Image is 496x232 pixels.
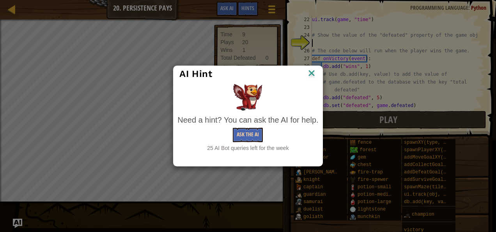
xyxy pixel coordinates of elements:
span: AI Hint [179,68,212,79]
div: 25 AI Bot queries left for the week [177,144,318,152]
div: Need a hint? You can ask the AI for help. [177,114,318,126]
button: Ask the AI [233,128,263,142]
img: IconClose.svg [306,68,317,80]
img: AI Hint Animal [233,84,262,111]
